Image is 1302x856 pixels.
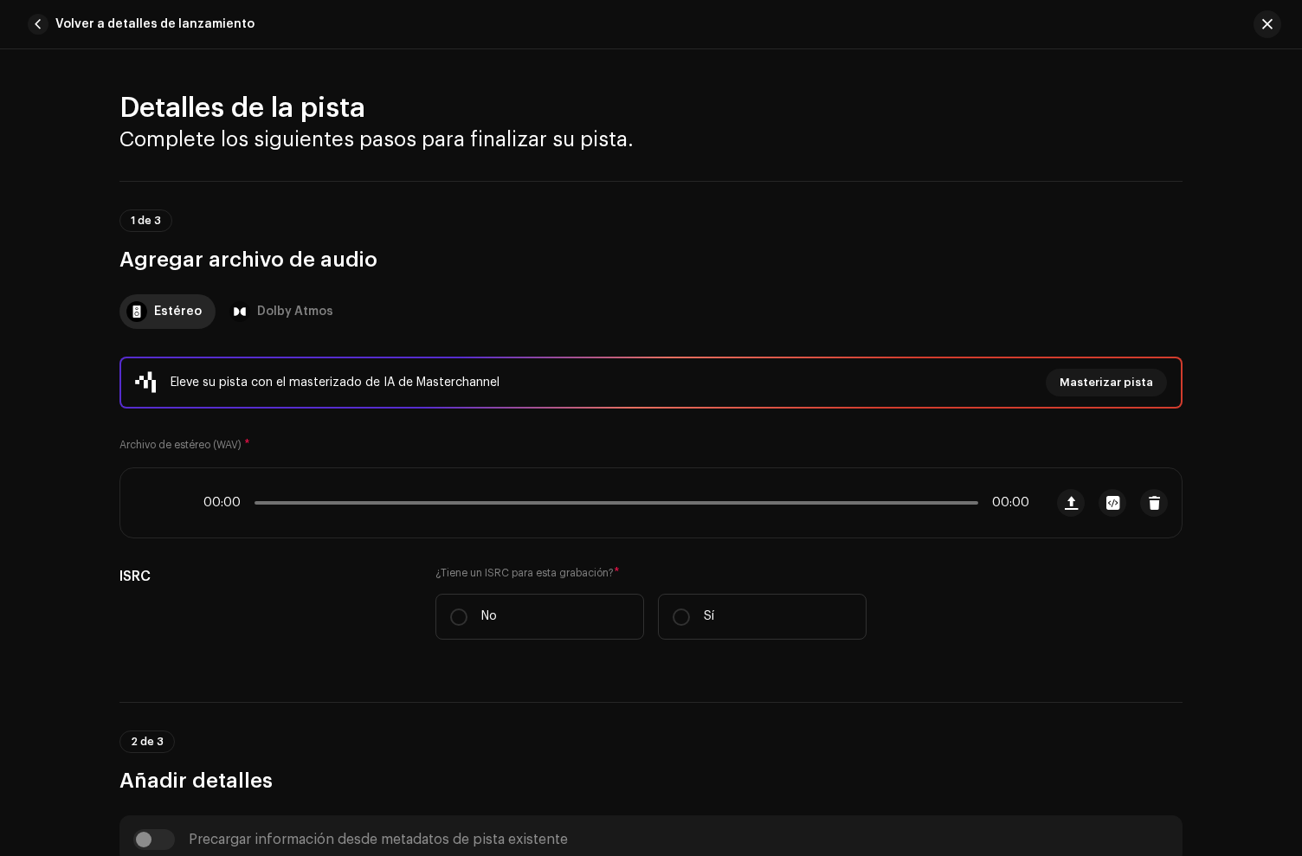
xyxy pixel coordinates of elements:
h3: Agregar archivo de audio [119,246,1183,274]
span: 00:00 [985,496,1029,510]
h3: Añadir detalles [119,767,1183,795]
button: Masterizar pista [1046,369,1167,396]
h2: Detalles de la pista [119,91,1183,126]
h5: ISRC [119,566,408,587]
div: Eleve su pista con el masterizado de IA de Masterchannel [171,372,500,393]
p: No [481,608,497,626]
label: ¿Tiene un ISRC para esta grabación? [435,566,867,580]
h3: Complete los siguientes pasos para finalizar su pista. [119,126,1183,153]
div: Dolby Atmos [257,294,333,329]
span: Masterizar pista [1060,365,1153,400]
p: Sí [704,608,714,626]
